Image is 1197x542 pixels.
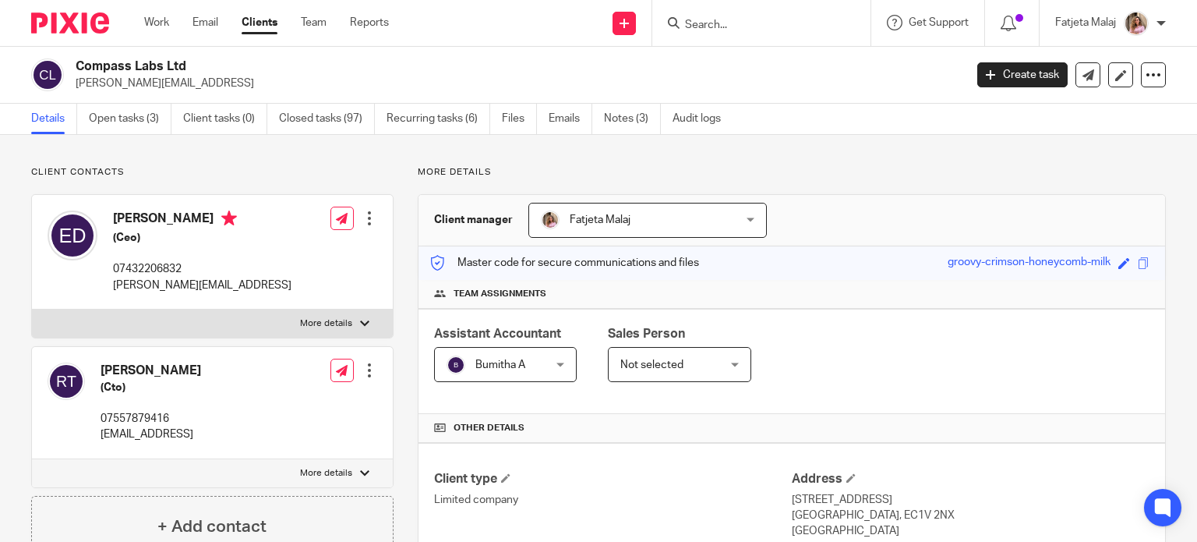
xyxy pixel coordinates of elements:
p: Client contacts [31,166,394,179]
input: Search [683,19,824,33]
img: svg%3E [48,211,97,260]
span: Not selected [620,360,683,370]
p: [PERSON_NAME][EMAIL_ADDRESS] [76,76,954,91]
h4: + Add contact [157,515,267,539]
h5: (Ceo) [113,230,291,246]
p: Master code for secure communications and files [430,255,699,271]
a: Recurring tasks (6) [387,104,490,134]
p: [STREET_ADDRESS] [792,492,1149,508]
p: 07557879416 [101,411,201,427]
img: svg%3E [31,58,64,91]
h4: Address [792,471,1149,487]
a: Clients [242,15,277,30]
div: groovy-crimson-honeycomb-milk [948,254,1110,272]
p: [GEOGRAPHIC_DATA] [792,523,1149,539]
span: Team assignments [454,288,546,300]
p: [EMAIL_ADDRESS] [101,427,201,442]
span: Fatjeta Malaj [570,214,630,225]
a: Reports [350,15,389,30]
a: Work [144,15,169,30]
a: Email [192,15,218,30]
a: Audit logs [673,104,733,134]
h3: Client manager [434,212,513,228]
h4: Client type [434,471,792,487]
h4: [PERSON_NAME] [113,211,291,230]
p: [PERSON_NAME][EMAIL_ADDRESS] [113,278,291,293]
a: Create task [977,62,1068,87]
img: svg%3E [48,363,85,400]
p: Fatjeta Malaj [1055,15,1116,30]
a: Client tasks (0) [183,104,267,134]
h5: (Cto) [101,380,201,395]
a: Notes (3) [604,104,661,134]
img: Pixie [31,12,109,34]
p: [GEOGRAPHIC_DATA], EC1V 2NX [792,508,1149,523]
img: svg%3E [447,356,465,374]
h4: [PERSON_NAME] [101,363,201,379]
p: Limited company [434,492,792,508]
a: Open tasks (3) [89,104,171,134]
span: Get Support [909,17,969,28]
p: 07432206832 [113,261,291,277]
span: Assistant Accountant [434,328,561,340]
p: More details [300,317,352,330]
span: Sales Person [608,328,685,340]
p: More details [300,467,352,480]
a: Emails [549,104,592,134]
p: More details [418,166,1166,179]
span: Bumitha A [475,360,525,370]
img: MicrosoftTeams-image%20(5).png [541,211,560,229]
a: Team [301,15,327,30]
a: Details [31,104,77,134]
a: Closed tasks (97) [279,104,375,134]
span: Other details [454,422,524,434]
img: MicrosoftTeams-image%20(5).png [1124,11,1149,36]
h2: Compass Labs Ltd [76,58,779,75]
a: Files [502,104,537,134]
i: Primary [221,211,237,226]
